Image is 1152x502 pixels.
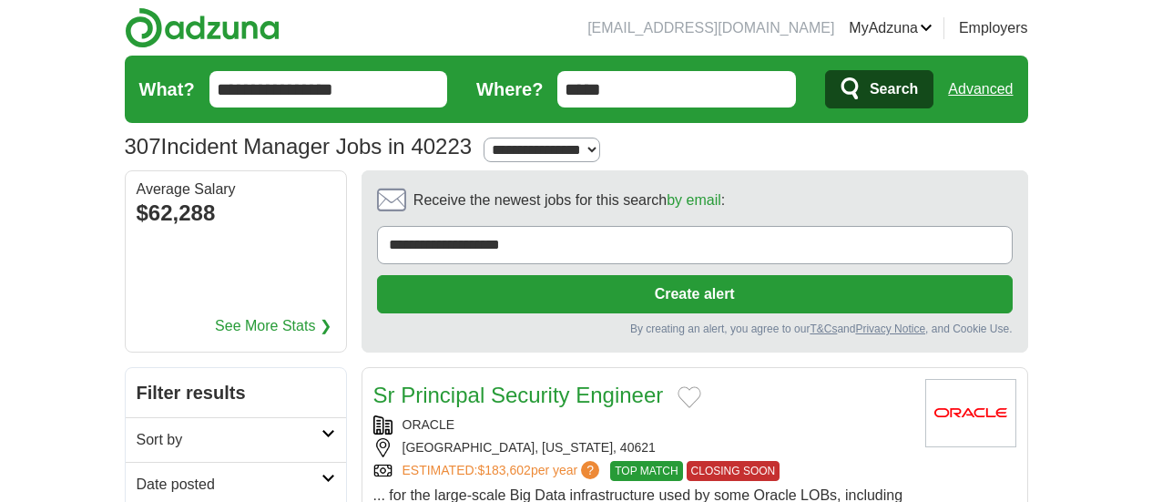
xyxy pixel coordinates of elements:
span: Search [870,71,918,108]
span: ? [581,461,599,479]
span: Receive the newest jobs for this search : [413,190,725,211]
label: What? [139,76,195,103]
a: Employers [959,17,1028,39]
div: [GEOGRAPHIC_DATA], [US_STATE], 40621 [373,438,911,457]
h2: Date posted [137,474,321,496]
a: T&Cs [810,323,837,335]
div: Average Salary [137,182,335,197]
div: By creating an alert, you agree to our and , and Cookie Use. [377,321,1013,337]
a: Sr Principal Security Engineer [373,383,664,407]
button: Add to favorite jobs [678,386,701,408]
a: ESTIMATED:$183,602per year? [403,461,604,481]
h1: Incident Manager Jobs in 40223 [125,134,473,159]
span: 307 [125,130,161,163]
span: CLOSING SOON [687,461,780,481]
span: $183,602 [477,463,530,477]
h2: Sort by [137,429,321,451]
img: Adzuna logo [125,7,280,48]
h2: Filter results [126,368,346,417]
a: by email [667,192,721,208]
a: Privacy Notice [855,323,925,335]
a: MyAdzuna [849,17,933,39]
label: Where? [476,76,543,103]
a: Advanced [948,71,1013,108]
li: [EMAIL_ADDRESS][DOMAIN_NAME] [587,17,834,39]
button: Search [825,70,933,108]
a: ORACLE [403,417,455,432]
a: Sort by [126,417,346,462]
div: $62,288 [137,197,335,230]
img: Oracle logo [925,379,1016,447]
span: TOP MATCH [610,461,682,481]
a: See More Stats ❯ [215,315,331,337]
button: Create alert [377,275,1013,313]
